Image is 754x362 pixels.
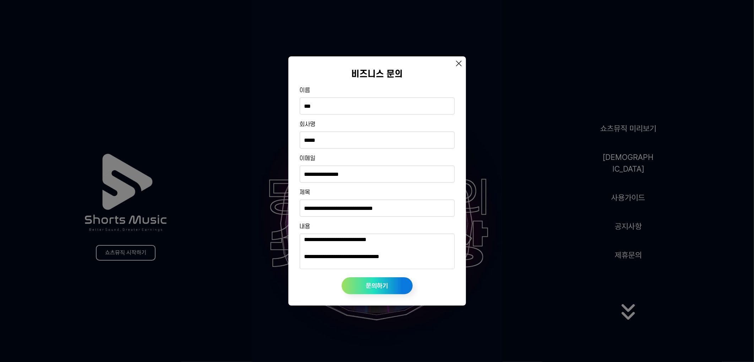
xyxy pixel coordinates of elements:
label: 제목 [300,188,455,197]
label: 이메일 [300,154,455,163]
div: 비즈니스 문의 [300,68,455,80]
label: 내용 [300,222,455,231]
div: 비즈니스 문의 이름 회사명 이메일 제목 내용 문의하기 [288,56,466,306]
label: 이름 [300,86,455,95]
button: 문의하기 [342,277,413,294]
label: 회사명 [300,120,455,129]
